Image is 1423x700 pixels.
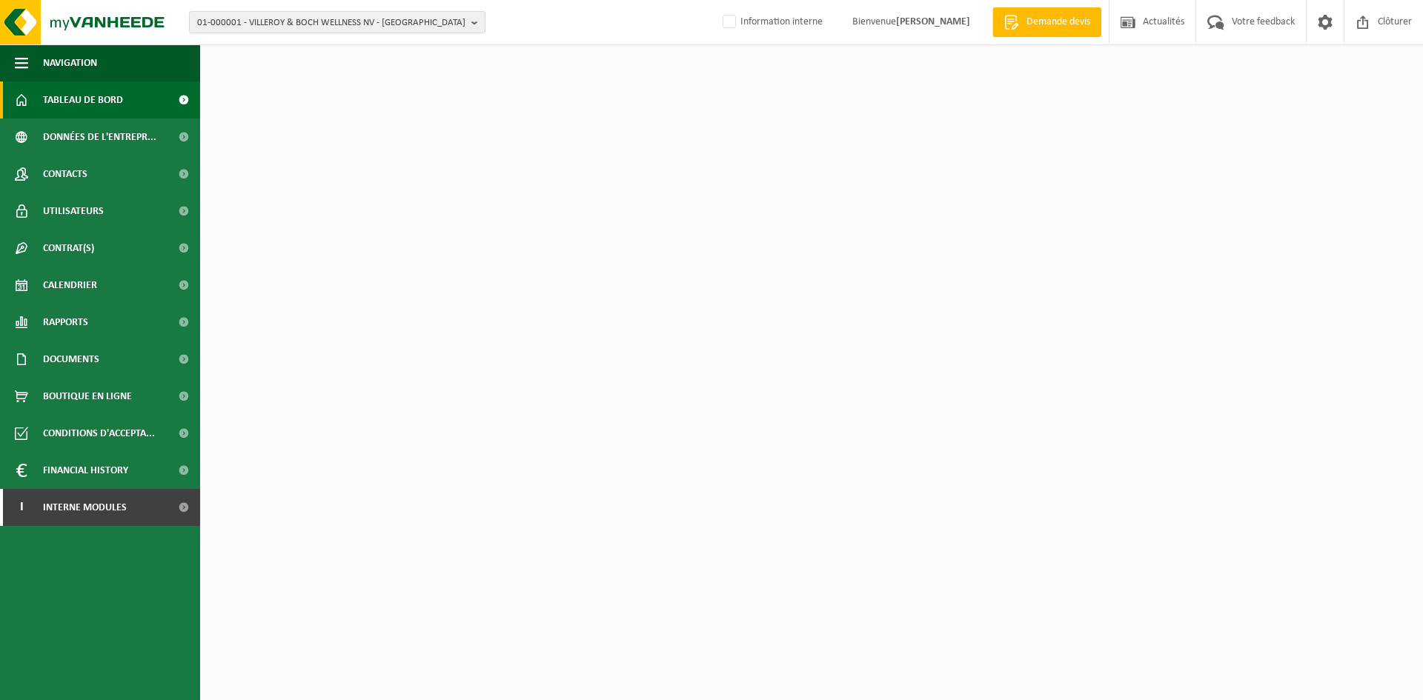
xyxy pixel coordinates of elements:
[15,489,28,526] span: I
[43,119,156,156] span: Données de l'entrepr...
[43,304,88,341] span: Rapports
[992,7,1101,37] a: Demande devis
[43,81,123,119] span: Tableau de bord
[43,267,97,304] span: Calendrier
[43,452,128,489] span: Financial History
[197,12,465,34] span: 01-000001 - VILLEROY & BOCH WELLNESS NV - [GEOGRAPHIC_DATA]
[43,193,104,230] span: Utilisateurs
[43,156,87,193] span: Contacts
[189,11,485,33] button: 01-000001 - VILLEROY & BOCH WELLNESS NV - [GEOGRAPHIC_DATA]
[896,16,970,27] strong: [PERSON_NAME]
[43,378,132,415] span: Boutique en ligne
[43,415,155,452] span: Conditions d'accepta...
[43,44,97,81] span: Navigation
[720,11,823,33] label: Information interne
[43,230,94,267] span: Contrat(s)
[1023,15,1094,30] span: Demande devis
[43,341,99,378] span: Documents
[43,489,127,526] span: Interne modules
